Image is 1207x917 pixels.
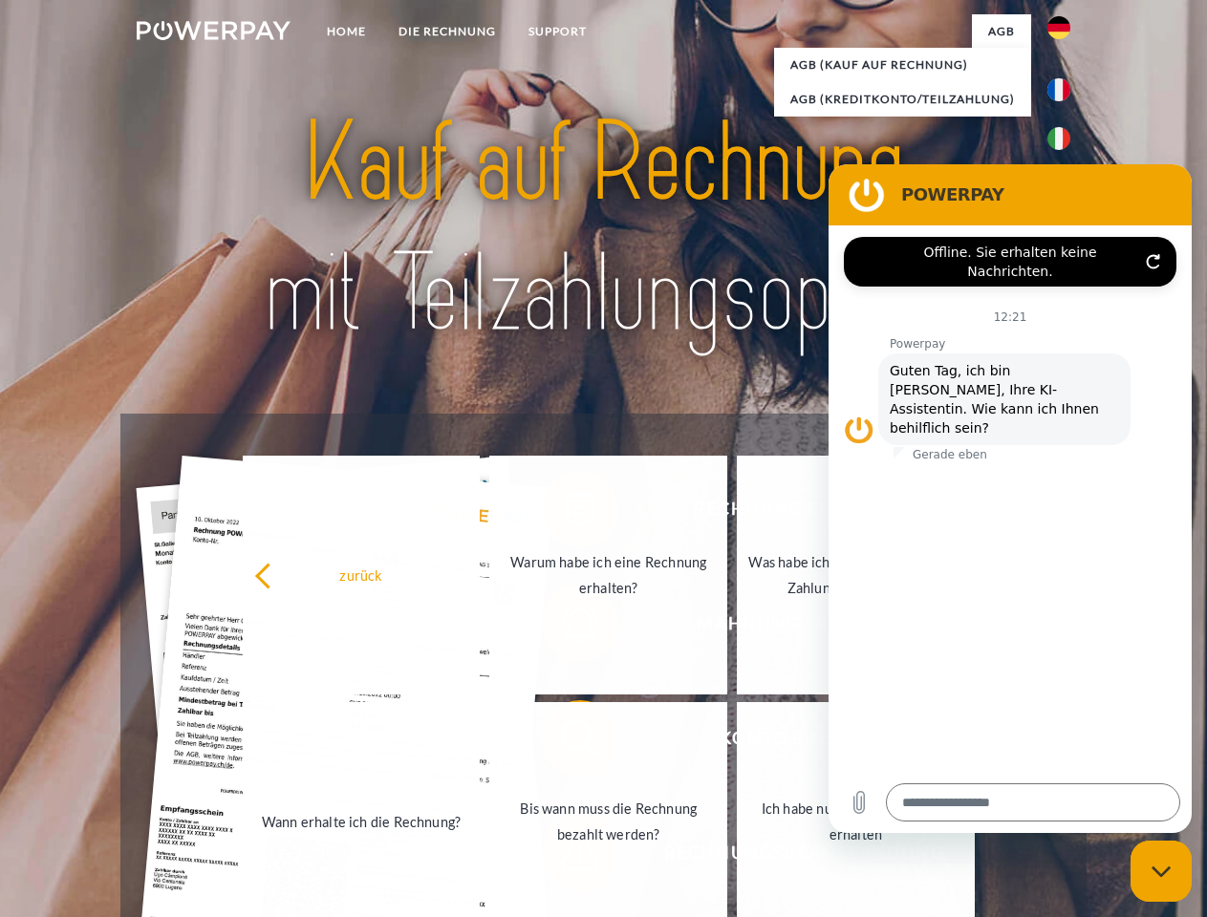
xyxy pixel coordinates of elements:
[737,456,975,694] a: Was habe ich noch offen, ist meine Zahlung eingegangen?
[254,562,469,587] div: zurück
[512,14,603,49] a: SUPPORT
[183,92,1024,366] img: title-powerpay_de.svg
[774,48,1031,82] a: AGB (Kauf auf Rechnung)
[501,549,716,601] div: Warum habe ich eine Rechnung erhalten?
[254,808,469,834] div: Wann erhalte ich die Rechnung?
[748,796,963,847] div: Ich habe nur eine Teillieferung erhalten
[1047,16,1070,39] img: de
[774,82,1031,117] a: AGB (Kreditkonto/Teilzahlung)
[972,14,1031,49] a: agb
[137,21,291,40] img: logo-powerpay-white.svg
[382,14,512,49] a: DIE RECHNUNG
[501,796,716,847] div: Bis wann muss die Rechnung bezahlt werden?
[1047,78,1070,101] img: fr
[1131,841,1192,902] iframe: Schaltfläche zum Öffnen des Messaging-Fensters; Konversation läuft
[829,164,1192,833] iframe: Messaging-Fenster
[1047,127,1070,150] img: it
[311,14,382,49] a: Home
[748,549,963,601] div: Was habe ich noch offen, ist meine Zahlung eingegangen?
